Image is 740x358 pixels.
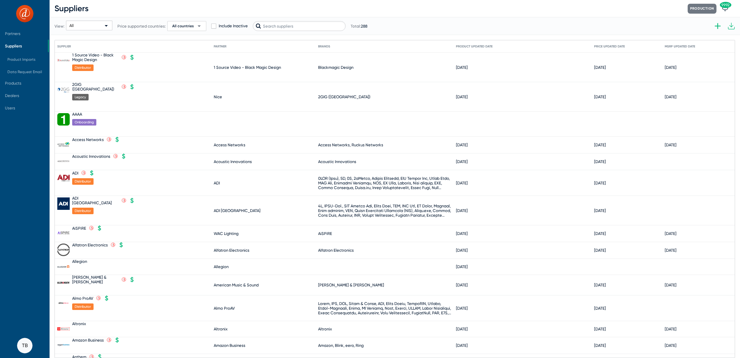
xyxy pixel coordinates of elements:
div: WAC Lighting [214,231,239,236]
span: Distributor [72,208,94,214]
div: Partner [214,45,232,48]
div: [DATE] [456,248,468,253]
div: ADI [72,171,78,175]
img: Exertis%20Almo_638833465849723997.png [57,301,70,305]
div: [DATE] [594,327,606,331]
span: Suppliers [55,4,89,13]
div: Almo ProAV [214,306,235,311]
span: Partners [5,31,20,36]
div: Altronix [318,327,332,331]
div: Acoustic Innovations [72,154,110,159]
div: [DATE] [456,181,468,185]
div: [DATE] [665,231,677,236]
div: ADI [214,181,220,185]
span: 9992 [720,2,731,8]
div: Nice [214,95,222,99]
div: Almo ProAV [72,296,93,301]
div: [DATE] [594,231,606,236]
img: Access%20Networks_637604901474152477.png [57,142,70,147]
div: [DATE] [594,159,606,164]
span: Data Request Email [7,70,42,74]
div: Lorem, IPS, DOL, Sitam & Conse, ADI, Elits Doeiu, TempoRIN, Utlabo, Etdol-Magnaali, Enima, MI Ven... [318,301,453,315]
div: [PERSON_NAME] & [PERSON_NAME] [72,275,119,284]
div: Product Updated Date [456,45,493,48]
div: Alfatron Electronics [214,248,249,253]
button: TB [17,338,33,353]
div: [DATE] [456,264,468,269]
span: Product Imports [7,57,35,62]
img: Allegion_638551185420950077.png [57,265,70,267]
div: [PERSON_NAME] & [PERSON_NAME] [318,283,384,287]
div: [DATE] [594,95,606,99]
div: AiSPiRE [318,231,332,236]
div: [DATE] [456,208,468,213]
span: Products [5,81,21,86]
div: 1 Source Video - Black Magic Design [72,53,119,62]
div: ADI [GEOGRAPHIC_DATA] [72,196,119,205]
img: Amazon%20Business.png [57,344,70,346]
span: Distributor [72,64,94,71]
div: [DATE] [594,143,606,147]
img: Acoustic%20Innovations_638261718690235098.png [57,160,70,162]
div: Amazon, Blink, eero, Ring [318,343,364,348]
div: [DATE] [456,343,468,348]
div: [DATE] [594,65,606,70]
div: [DATE] [456,143,468,147]
div: MSRP Updated Date [665,45,701,48]
div: [DATE] [665,65,677,70]
img: ADI.png [57,175,70,181]
div: Supplier [57,45,77,48]
div: American Music & Sound [214,283,259,287]
div: [DATE] [456,306,468,311]
div: Altronix [214,327,228,331]
img: 2GIG_638652157276446597.png [57,87,70,92]
div: ADI [GEOGRAPHIC_DATA] [214,208,261,213]
div: [DATE] [594,208,606,213]
div: 4L, IPSU-Dol., SIT Ametco Adi, Elits Doei, TEM, INC Utl, ET Dolor, Magnaal, Enim adminim, VEN, Qu... [318,204,453,218]
div: Access Networks [214,143,245,147]
div: [DATE] [665,327,677,331]
span: Distributor [72,303,94,310]
button: All countriesarrow_drop_down [167,21,206,31]
span: All [69,23,74,28]
div: [DATE] [456,231,468,236]
div: Acoustic Innovations [214,159,252,164]
div: 0LOR (Ipsu), 5D, 0S, 2aMetco, Adipis Elitsedd, EIU Tempor Inc, Utlab Etdo, MAG Ali, Enimadmi Veni... [318,176,453,190]
span: 288 [361,24,367,29]
span: Suppliers [5,44,22,48]
div: Supplier [57,45,71,48]
div: Allegion [72,259,87,264]
span: Total: [351,24,367,29]
div: 2GIG ([GEOGRAPHIC_DATA]) [72,82,119,91]
img: 1%20Source%20Video%20-%20Black%20Magic%20Design_638025846476142683.png [57,58,70,63]
div: [DATE] [665,343,677,348]
span: Distributor [72,178,94,185]
div: [DATE] [594,283,606,287]
div: 2GIG ([GEOGRAPHIC_DATA]) [318,95,370,99]
div: [DATE] [665,283,677,287]
span: View: [55,24,64,29]
div: AAAA [72,112,82,117]
span: Include Inactive [219,22,248,30]
img: ADI%20UK_638646800446379134.png [57,197,70,210]
div: [DATE] [594,306,606,311]
span: Users [5,106,15,110]
div: [DATE] [665,143,677,147]
div: Altronix [72,321,86,326]
span: Price supported countries: [117,24,166,29]
div: Amazon Business [72,338,104,343]
div: Price Updated Date [594,45,625,48]
div: Access Networks, Ruckus Networks [318,143,383,147]
span: arrow_drop_down [195,22,203,30]
div: [DATE] [594,343,606,348]
div: [DATE] [456,327,468,331]
div: Alfatron Electronics [318,248,354,253]
div: AiSPiRE [72,226,86,231]
div: [DATE] [594,248,606,253]
div: [DATE] [456,159,468,164]
img: AAAA_638929306793223637.png [57,113,70,126]
div: Allegion [214,264,229,269]
div: [DATE] [665,95,677,99]
div: [DATE] [456,65,468,70]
